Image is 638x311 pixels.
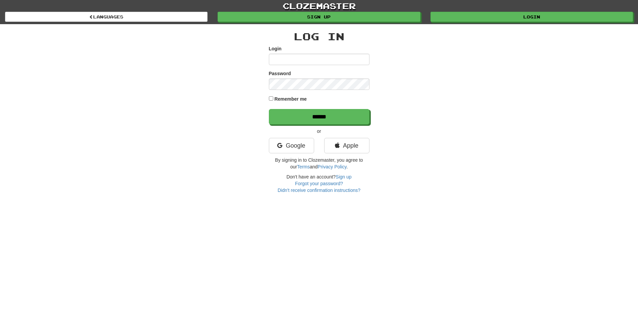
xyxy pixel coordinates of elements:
a: Terms [297,164,310,169]
div: Don't have an account? [269,173,369,194]
p: or [269,128,369,135]
label: Login [269,45,282,52]
a: Google [269,138,314,153]
a: Sign up [218,12,420,22]
p: By signing in to Clozemaster, you agree to our and . [269,157,369,170]
h2: Log In [269,31,369,42]
label: Password [269,70,291,77]
a: Login [430,12,633,22]
a: Privacy Policy [317,164,346,169]
a: Languages [5,12,208,22]
a: Apple [324,138,369,153]
label: Remember me [274,96,307,102]
a: Didn't receive confirmation instructions? [278,188,360,193]
a: Sign up [336,174,351,179]
a: Forgot your password? [295,181,343,186]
